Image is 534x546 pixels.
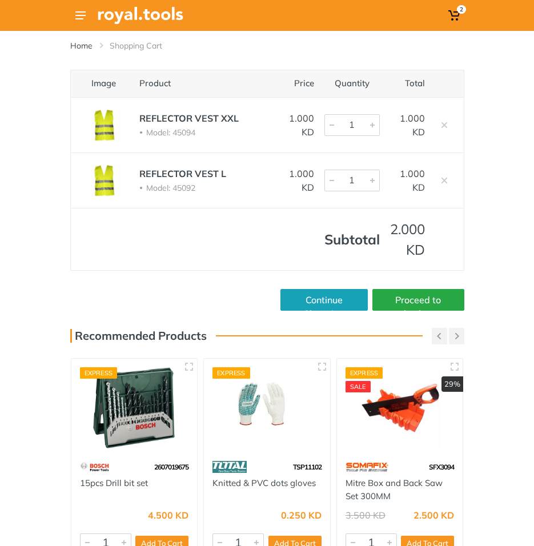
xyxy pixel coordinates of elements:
h3: Recommended Products [70,329,207,343]
li: Shopping Cart [110,40,179,51]
th: Product [129,70,279,97]
div: Express [346,367,383,379]
a: Mitre Box and Back Saw Set 300MM [346,477,443,501]
td: 1.000 KD [380,97,435,152]
img: Royal Tools - 15pcs Drill bit set [80,367,189,449]
td: 2.000 KD [380,208,435,271]
th: Total [380,70,435,97]
span: TSP11102 [293,463,322,471]
div: 29% [441,376,463,392]
a: Home [70,40,93,51]
span: 2607019675 [154,463,188,471]
img: Royal Tools - Knitted & PVC dots gloves [212,367,322,449]
a: REFLECTOR VEST XXL [139,113,239,124]
td: 1.000 KD [380,152,435,208]
img: Royal Tools - Mitre Box and Back Saw Set 300MM [346,367,455,449]
img: 55.webp [80,457,110,477]
li: Model: 45092 [139,183,268,194]
a: Continue Shopping [280,289,368,311]
th: Image [70,70,129,97]
a: Knitted & PVC dots gloves [212,477,316,488]
div: 2.500 KD [413,511,454,520]
div: 3.500 KD [346,511,386,520]
img: Royal Tools Logo [98,7,183,24]
th: Quantity [324,70,380,97]
div: 1.000 KD [289,167,314,194]
img: 60.webp [346,457,388,477]
div: Express [212,367,250,379]
a: Proceed to checkout [372,289,464,311]
span: SFX3094 [429,463,454,471]
a: REFLECTOR VEST L [139,168,226,179]
th: Subtotal [324,208,380,271]
a: 15pcs Drill bit set [80,477,148,488]
div: 1.000 KD [289,111,314,139]
div: 0.250 KD [281,511,322,520]
a: 2 [445,5,464,26]
div: Express [80,367,118,379]
div: SALE [346,381,371,392]
div: 4.500 KD [148,511,188,520]
img: 86.webp [212,457,247,477]
span: 2 [457,5,466,14]
li: Model: 45094 [139,127,268,138]
nav: breadcrumb [70,40,464,51]
th: Price [279,70,324,97]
